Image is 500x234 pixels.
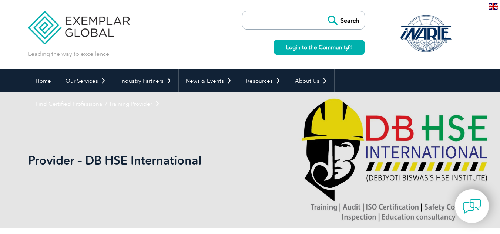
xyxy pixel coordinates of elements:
[348,45,352,49] img: open_square.png
[463,197,481,216] img: contact-chat.png
[288,69,334,92] a: About Us
[113,69,178,92] a: Industry Partners
[58,69,113,92] a: Our Services
[28,50,109,58] p: Leading the way to excellence
[489,3,498,10] img: en
[28,153,312,167] h1: Provider – DB HSE International
[179,69,239,92] a: News & Events
[28,69,58,92] a: Home
[274,40,365,55] a: Login to the Community
[28,92,167,115] a: Find Certified Professional / Training Provider
[324,11,365,29] input: Search
[239,69,288,92] a: Resources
